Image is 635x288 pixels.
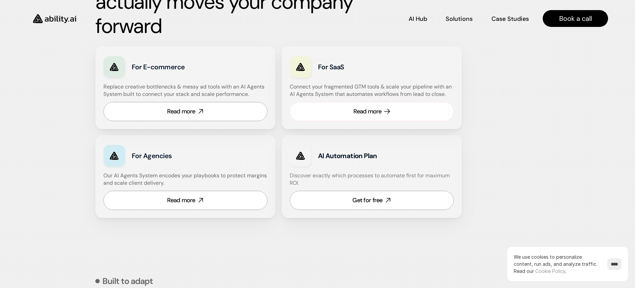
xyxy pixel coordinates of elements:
[102,277,153,285] p: Built to adapt
[318,151,377,160] strong: AI Automation Plan
[446,15,473,23] p: Solutions
[132,62,224,72] h3: For E-commerce
[290,172,454,187] h4: Discover exactly which processes to automate first for maximum ROI.
[353,107,382,116] div: Read more
[409,15,427,23] p: AI Hub
[535,268,565,274] a: Cookie Policy
[352,196,382,205] div: Get for free
[103,191,267,210] a: Read more
[290,83,457,98] h4: Connect your fragmented GTM tools & scale your pipeline with an AI Agents System that automates w...
[446,13,473,25] a: Solutions
[514,268,566,274] span: Read our .
[491,15,529,23] p: Case Studies
[409,13,427,25] a: AI Hub
[318,62,410,72] h3: For SaaS
[103,172,267,187] h4: Our AI Agents System encodes your playbooks to protect margins and scale client delivery.
[103,83,266,98] h4: Replace creative bottlenecks & messy ad tools with an AI Agents System built to connect your stac...
[514,253,601,275] p: We use cookies to personalize content, run ads, and analyze traffic.
[86,10,608,27] nav: Main navigation
[167,196,195,205] div: Read more
[290,102,454,121] a: Read more
[290,191,454,210] a: Get for free
[132,151,224,160] h3: For Agencies
[543,10,608,27] a: Book a call
[167,107,195,116] div: Read more
[559,14,592,23] p: Book a call
[103,102,267,121] a: Read more
[491,13,529,25] a: Case Studies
